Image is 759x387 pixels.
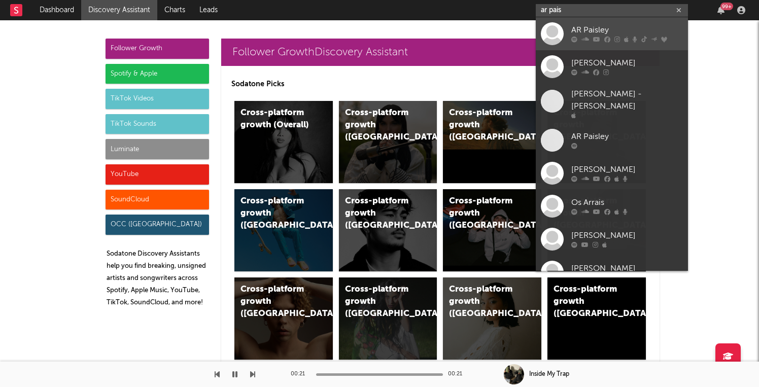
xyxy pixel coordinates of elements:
[554,284,623,320] div: Cross-platform growth ([GEOGRAPHIC_DATA])
[106,64,209,84] div: Spotify & Apple
[571,57,683,69] div: [PERSON_NAME]
[443,277,541,360] a: Cross-platform growth ([GEOGRAPHIC_DATA])
[529,370,569,379] div: Inside My Trap
[536,83,688,124] a: [PERSON_NAME] - [PERSON_NAME]
[536,4,688,17] input: Search for artists
[106,215,209,235] div: OCC ([GEOGRAPHIC_DATA])
[571,197,683,209] div: Os Arrais
[449,195,518,232] div: Cross-platform growth ([GEOGRAPHIC_DATA]/GSA)
[449,284,518,320] div: Cross-platform growth ([GEOGRAPHIC_DATA])
[571,230,683,242] div: [PERSON_NAME]
[717,6,724,14] button: 99+
[536,223,688,256] a: [PERSON_NAME]
[240,195,309,232] div: Cross-platform growth ([GEOGRAPHIC_DATA])
[339,189,437,271] a: Cross-platform growth ([GEOGRAPHIC_DATA])
[234,101,333,183] a: Cross-platform growth (Overall)
[345,195,414,232] div: Cross-platform growth ([GEOGRAPHIC_DATA])
[106,89,209,109] div: TikTok Videos
[231,78,649,90] p: Sodatone Picks
[234,189,333,271] a: Cross-platform growth ([GEOGRAPHIC_DATA])
[106,114,209,134] div: TikTok Sounds
[107,248,209,309] p: Sodatone Discovery Assistants help you find breaking, unsigned artists and songwriters across Spo...
[240,107,309,131] div: Cross-platform growth (Overall)
[448,368,468,380] div: 00:21
[536,17,688,50] a: AR Paisley
[536,124,688,157] a: AR Paisley
[221,39,660,66] a: Follower GrowthDiscovery Assistant
[345,107,414,144] div: Cross-platform growth ([GEOGRAPHIC_DATA])
[536,50,688,83] a: [PERSON_NAME]
[547,277,646,360] a: Cross-platform growth ([GEOGRAPHIC_DATA])
[571,88,683,113] div: [PERSON_NAME] - [PERSON_NAME]
[106,190,209,210] div: SoundCloud
[345,284,414,320] div: Cross-platform growth ([GEOGRAPHIC_DATA])
[106,39,209,59] div: Follower Growth
[443,189,541,271] a: Cross-platform growth ([GEOGRAPHIC_DATA]/GSA)
[443,101,541,183] a: Cross-platform growth ([GEOGRAPHIC_DATA])
[571,131,683,143] div: AR Paisley
[536,190,688,223] a: Os Arrais
[720,3,733,10] div: 99 +
[339,101,437,183] a: Cross-platform growth ([GEOGRAPHIC_DATA])
[571,24,683,37] div: AR Paisley
[571,263,683,275] div: [PERSON_NAME]
[106,164,209,185] div: YouTube
[234,277,333,360] a: Cross-platform growth ([GEOGRAPHIC_DATA])
[536,157,688,190] a: [PERSON_NAME]
[291,368,311,380] div: 00:21
[449,107,518,144] div: Cross-platform growth ([GEOGRAPHIC_DATA])
[106,139,209,159] div: Luminate
[240,284,309,320] div: Cross-platform growth ([GEOGRAPHIC_DATA])
[571,164,683,176] div: [PERSON_NAME]
[339,277,437,360] a: Cross-platform growth ([GEOGRAPHIC_DATA])
[536,256,688,289] a: [PERSON_NAME]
